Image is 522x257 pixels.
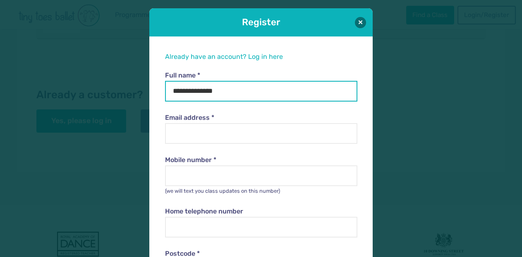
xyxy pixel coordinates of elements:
[172,16,350,29] h1: Register
[165,71,357,80] label: Full name *
[165,207,357,216] label: Home telephone number
[165,188,280,194] small: (we will text you class updates on this number)
[165,155,357,165] label: Mobile number *
[165,113,357,122] label: Email address *
[165,53,283,61] a: Already have an account? Log in here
